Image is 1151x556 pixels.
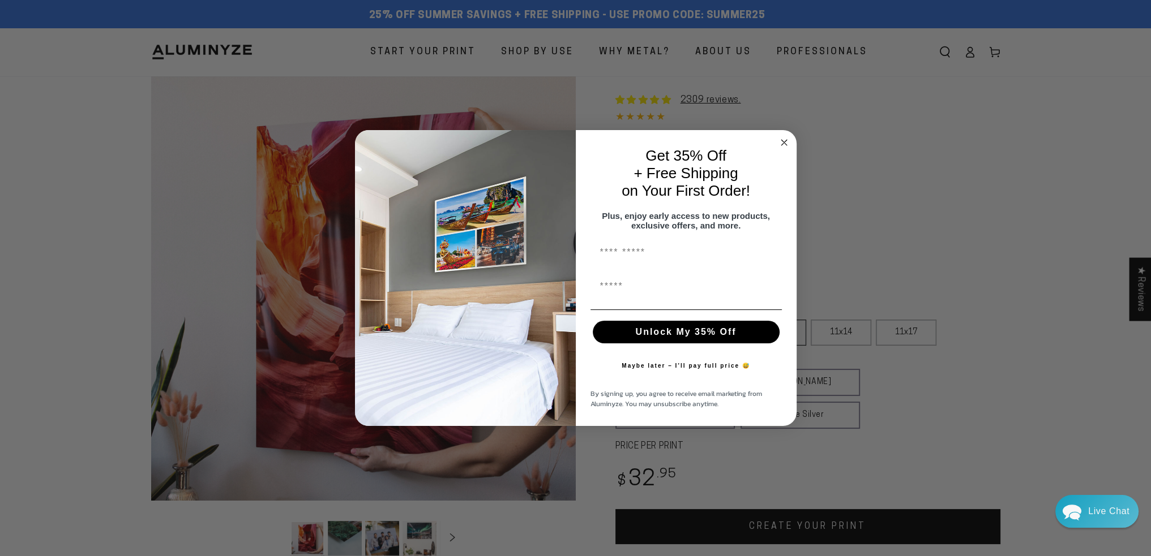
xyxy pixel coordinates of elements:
[602,211,770,230] span: Plus, enjoy early access to new products, exclusive offers, and more.
[593,321,780,343] button: Unlock My 35% Off
[645,147,726,164] span: Get 35% Off
[1055,495,1139,528] div: Chat widget toggle
[616,355,756,377] button: Maybe later – I’ll pay full price 😅
[591,389,762,409] span: By signing up, you agree to receive email marketing from Aluminyze. You may unsubscribe anytime.
[622,182,750,199] span: on Your First Order!
[355,130,576,426] img: 728e4f65-7e6c-44e2-b7d1-0292a396982f.jpeg
[777,136,791,149] button: Close dialog
[634,165,738,182] span: + Free Shipping
[1088,495,1129,528] div: Contact Us Directly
